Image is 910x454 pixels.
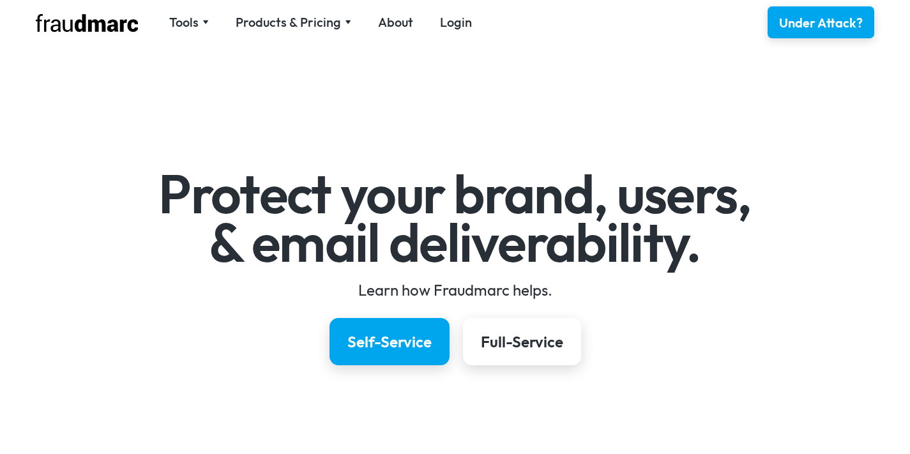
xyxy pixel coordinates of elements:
[779,14,863,32] div: Under Attack?
[330,318,450,365] a: Self-Service
[440,13,472,31] a: Login
[84,170,826,266] h1: Protect your brand, users, & email deliverability.
[84,280,826,300] div: Learn how Fraudmarc helps.
[236,13,351,31] div: Products & Pricing
[236,13,341,31] div: Products & Pricing
[481,331,563,352] div: Full-Service
[169,13,199,31] div: Tools
[463,318,581,365] a: Full-Service
[169,13,209,31] div: Tools
[768,6,874,38] a: Under Attack?
[378,13,413,31] a: About
[347,331,432,352] div: Self-Service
